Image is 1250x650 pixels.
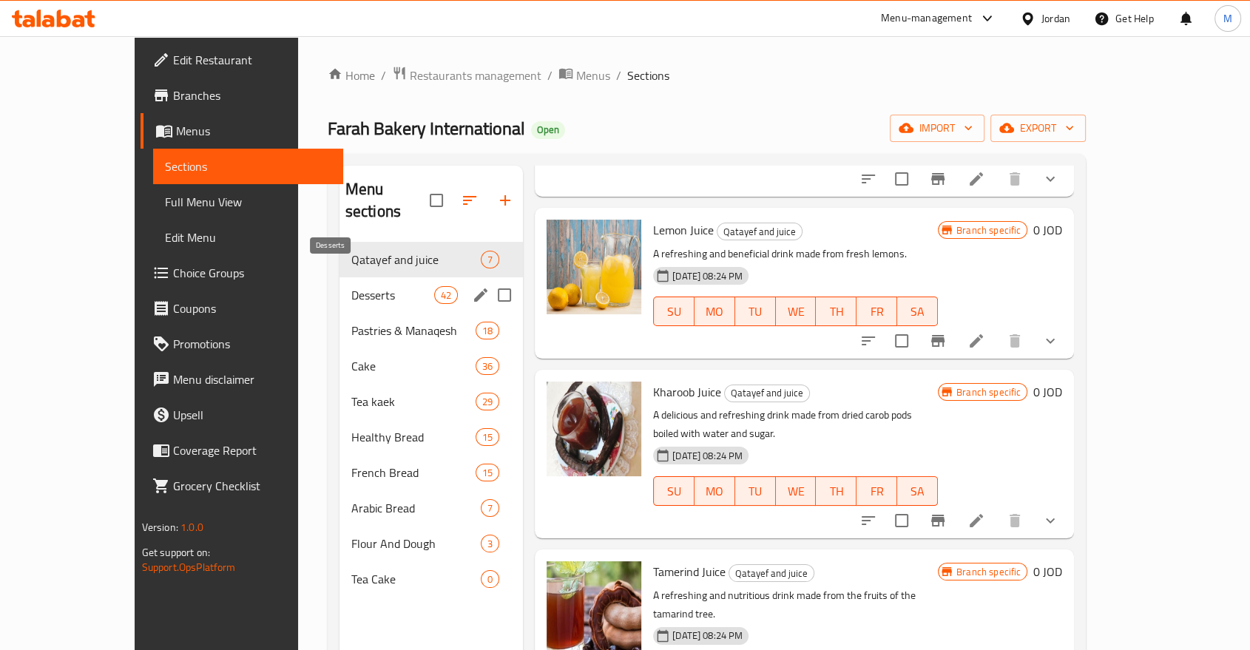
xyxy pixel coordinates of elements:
[141,468,343,504] a: Grocery Checklist
[339,455,523,490] div: French Bread15
[902,119,973,138] span: import
[482,253,499,267] span: 7
[351,464,476,481] span: French Bread
[666,629,749,643] span: [DATE] 08:24 PM
[920,323,956,359] button: Branch-specific-item
[351,535,481,552] div: Flour And Dough
[339,242,523,277] div: Qatayef and juice7
[141,397,343,433] a: Upsell
[482,501,499,515] span: 7
[822,481,851,502] span: TH
[653,219,714,241] span: Lemon Juice
[653,297,695,326] button: SU
[816,297,857,326] button: TH
[851,161,886,197] button: sort-choices
[717,223,803,240] div: Qatayef and juice
[997,161,1033,197] button: delete
[452,183,487,218] span: Sort sections
[173,264,331,282] span: Choice Groups
[666,449,749,463] span: [DATE] 08:24 PM
[141,42,343,78] a: Edit Restaurant
[857,476,897,506] button: FR
[351,499,481,517] div: Arabic Bread
[476,428,499,446] div: items
[653,381,721,403] span: Kharoob Juice
[1033,503,1068,538] button: show more
[1041,332,1059,350] svg: Show Choices
[476,464,499,481] div: items
[950,385,1027,399] span: Branch specific
[1033,323,1068,359] button: show more
[531,121,565,139] div: Open
[700,301,729,322] span: MO
[351,428,476,446] div: Healthy Bread
[1002,119,1074,138] span: export
[173,51,331,69] span: Edit Restaurant
[967,512,985,529] a: Edit menu item
[967,170,985,188] a: Edit menu item
[141,362,343,397] a: Menu disclaimer
[776,297,817,326] button: WE
[351,286,434,304] span: Desserts
[351,357,476,375] div: Cake
[153,184,343,220] a: Full Menu View
[176,122,331,140] span: Menus
[816,476,857,506] button: TH
[741,301,770,322] span: TU
[435,288,457,302] span: 42
[142,518,178,537] span: Version:
[782,301,811,322] span: WE
[1041,512,1059,529] svg: Show Choices
[851,503,886,538] button: sort-choices
[862,481,891,502] span: FR
[990,115,1086,142] button: export
[890,115,984,142] button: import
[1041,10,1070,27] div: Jordan
[476,357,499,375] div: items
[724,385,810,402] div: Qatayef and juice
[616,67,621,84] li: /
[903,301,932,322] span: SA
[653,561,726,583] span: Tamerind Juice
[351,393,476,410] span: Tea kaek
[1041,170,1059,188] svg: Show Choices
[660,301,689,322] span: SU
[142,558,236,577] a: Support.OpsPlatform
[729,564,814,582] div: Qatayef and juice
[886,325,917,356] span: Select to update
[351,570,481,588] span: Tea Cake
[142,543,210,562] span: Get support on:
[857,297,897,326] button: FR
[351,322,476,339] span: Pastries & Manaqesh
[558,66,610,85] a: Menus
[1033,382,1062,402] h6: 0 JOD
[141,78,343,113] a: Branches
[173,299,331,317] span: Coupons
[782,481,811,502] span: WE
[381,67,386,84] li: /
[717,223,802,240] span: Qatayef and juice
[776,476,817,506] button: WE
[653,476,695,506] button: SU
[547,67,553,84] li: /
[547,220,641,314] img: Lemon Juice
[481,535,499,552] div: items
[476,395,499,409] span: 29
[351,251,481,268] div: Qatayef and juice
[997,503,1033,538] button: delete
[180,518,203,537] span: 1.0.0
[1223,10,1232,27] span: M
[392,66,541,85] a: Restaurants management
[328,112,525,145] span: Farah Bakery International
[482,572,499,586] span: 0
[481,499,499,517] div: items
[920,503,956,538] button: Branch-specific-item
[886,163,917,194] span: Select to update
[700,481,729,502] span: MO
[1033,220,1062,240] h6: 0 JOD
[476,466,499,480] span: 15
[173,477,331,495] span: Grocery Checklist
[153,149,343,184] a: Sections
